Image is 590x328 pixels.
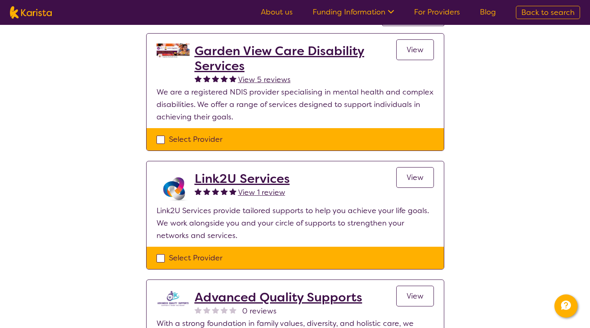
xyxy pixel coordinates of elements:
[414,7,460,17] a: For Providers
[157,290,190,307] img: miu5x5fu0uakhnvmw9ax.jpg
[203,75,210,82] img: fullstar
[238,75,291,85] span: View 5 reviews
[407,291,424,301] span: View
[396,39,434,60] a: View
[554,294,578,318] button: Channel Menu
[238,73,291,86] a: View 5 reviews
[157,86,434,123] p: We are a registered NDIS provider specialising in mental health and complex disabilities. We offe...
[229,306,236,313] img: nonereviewstar
[212,306,219,313] img: nonereviewstar
[238,186,285,199] a: View 1 review
[157,44,190,57] img: fhlsqaxcthszxhqwxlmb.jpg
[221,75,228,82] img: fullstar
[238,187,285,197] span: View 1 review
[221,188,228,195] img: fullstar
[229,75,236,82] img: fullstar
[313,7,394,17] a: Funding Information
[195,44,396,73] a: Garden View Care Disability Services
[157,204,434,242] p: Link2U Services provide tailored supports to help you achieve your life goals. We work alongside ...
[229,188,236,195] img: fullstar
[157,171,190,204] img: lvrf5nqnn2npdrpfvz8h.png
[396,167,434,188] a: View
[521,7,575,17] span: Back to search
[212,75,219,82] img: fullstar
[516,6,580,19] a: Back to search
[480,7,496,17] a: Blog
[407,173,424,182] span: View
[10,6,52,19] img: Karista logo
[212,188,219,195] img: fullstar
[195,290,362,305] a: Advanced Quality Supports
[195,171,290,186] a: Link2U Services
[396,286,434,306] a: View
[261,7,293,17] a: About us
[221,306,228,313] img: nonereviewstar
[195,306,202,313] img: nonereviewstar
[195,188,202,195] img: fullstar
[203,306,210,313] img: nonereviewstar
[195,75,202,82] img: fullstar
[242,305,277,317] span: 0 reviews
[203,188,210,195] img: fullstar
[407,45,424,55] span: View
